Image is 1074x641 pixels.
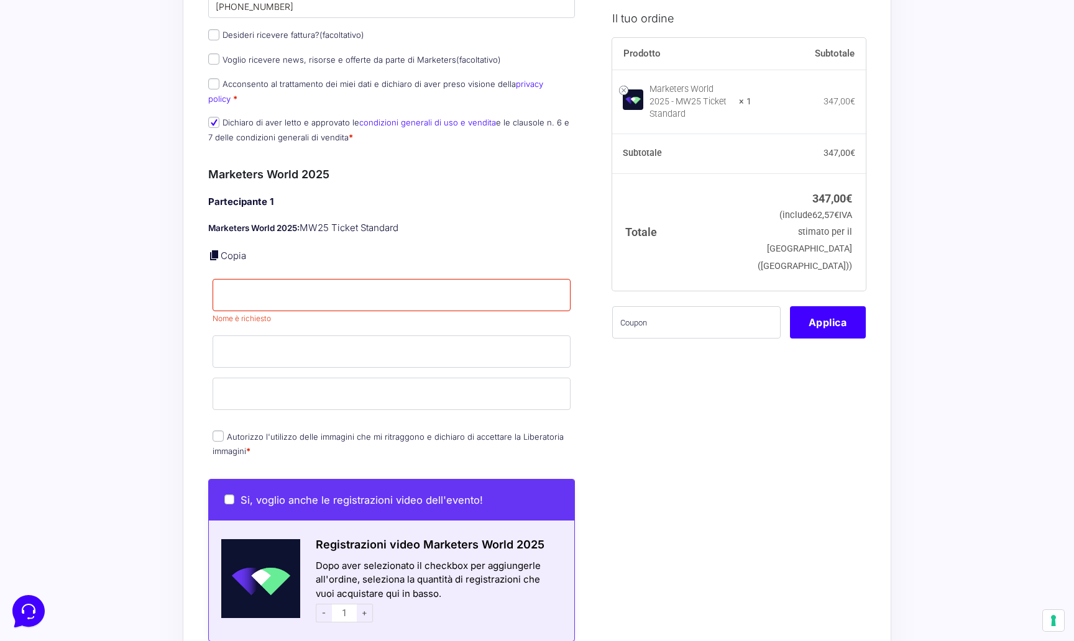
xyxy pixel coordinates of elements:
strong: Marketers World 2025: [208,223,300,233]
a: Copia i dettagli dell'acquirente [208,249,221,261]
a: privacy policy [208,79,543,103]
th: Subtotale [612,134,752,173]
img: dark [20,89,45,114]
button: Applica [790,306,866,338]
th: Subtotale [751,37,866,70]
span: € [834,210,839,220]
img: Schermata-2022-04-11-alle-18.28.41.png [209,539,300,618]
span: 62,57 [812,210,839,220]
a: Open Help Center [155,174,229,184]
a: condizioni generali di uso e vendita [359,117,496,127]
h3: Marketers World 2025 [208,166,575,183]
p: Messages [107,416,142,427]
h4: Partecipante 1 [208,195,575,209]
span: Start a Conversation [89,132,174,142]
input: 1 [332,604,357,622]
span: (facoltativo) [456,55,501,65]
iframe: Customerly Messenger Launcher [10,593,47,630]
bdi: 347,00 [824,96,855,106]
input: Dichiaro di aver letto e approvato lecondizioni generali di uso e venditae le clausole n. 6 e 7 d... [208,117,219,128]
div: Dopo aver selezionato il checkbox per aggiungerle all'ordine, seleziona la quantità di registrazi... [300,559,574,626]
span: Your Conversations [20,70,101,80]
th: Prodotto [612,37,752,70]
button: Messages [86,399,163,427]
th: Totale [612,173,752,291]
input: Voglio ricevere news, risorse e offerte da parte di Marketers(facoltativo) [208,53,219,65]
span: € [846,191,852,204]
button: Help [162,399,239,427]
button: Home [10,399,86,427]
input: Acconsento al trattamento dei miei dati e dichiaro di aver preso visione dellaprivacy policy [208,78,219,89]
label: Dichiaro di aver letto e approvato le e le clausole n. 6 e 7 delle condizioni generali di vendita [208,117,569,142]
label: Desideri ricevere fattura? [208,30,364,40]
h3: Il tuo ordine [612,9,866,26]
label: Voglio ricevere news, risorse e offerte da parte di Marketers [208,55,501,65]
bdi: 347,00 [812,191,852,204]
p: Home [37,416,58,427]
span: Si, voglio anche le registrazioni video dell'evento! [241,494,483,506]
input: Desideri ricevere fattura?(facoltativo) [208,29,219,40]
img: dark [60,89,85,114]
img: Marketers World 2025 - MW25 Ticket Standard [623,89,643,110]
div: Marketers World 2025 - MW25 Ticket Standard [649,83,732,120]
span: (facoltativo) [319,30,364,40]
h2: Hello from Marketers 👋 [10,10,209,50]
input: Search for an Article... [28,201,203,213]
span: € [850,96,855,106]
img: dark [40,89,65,114]
button: Le tue preferenze relative al consenso per le tecnologie di tracciamento [1043,610,1064,631]
label: Acconsento al trattamento dei miei dati e dichiaro di aver preso visione della [208,79,543,103]
span: + [357,604,373,622]
input: Autorizzo l'utilizzo delle immagini che mi ritraggono e dichiaro di accettare la Liberatoria imma... [213,430,224,442]
label: Autorizzo l'utilizzo delle immagini che mi ritraggono e dichiaro di accettare la Liberatoria imma... [213,432,564,456]
p: Help [193,416,209,427]
button: Start a Conversation [20,124,229,149]
bdi: 347,00 [824,148,855,158]
small: (include IVA stimato per il [GEOGRAPHIC_DATA] ([GEOGRAPHIC_DATA])) [758,210,852,271]
span: Nome è richiesto [213,314,271,323]
strong: × 1 [739,95,751,107]
input: Coupon [612,306,781,338]
span: - [316,604,332,622]
p: MW25 Ticket Standard [208,221,575,235]
input: Si, voglio anche le registrazioni video dell'evento! [224,494,234,504]
span: € [850,148,855,158]
span: Registrazioni video Marketers World 2025 [316,538,544,551]
span: Find an Answer [20,174,85,184]
a: Copia [221,250,246,261]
